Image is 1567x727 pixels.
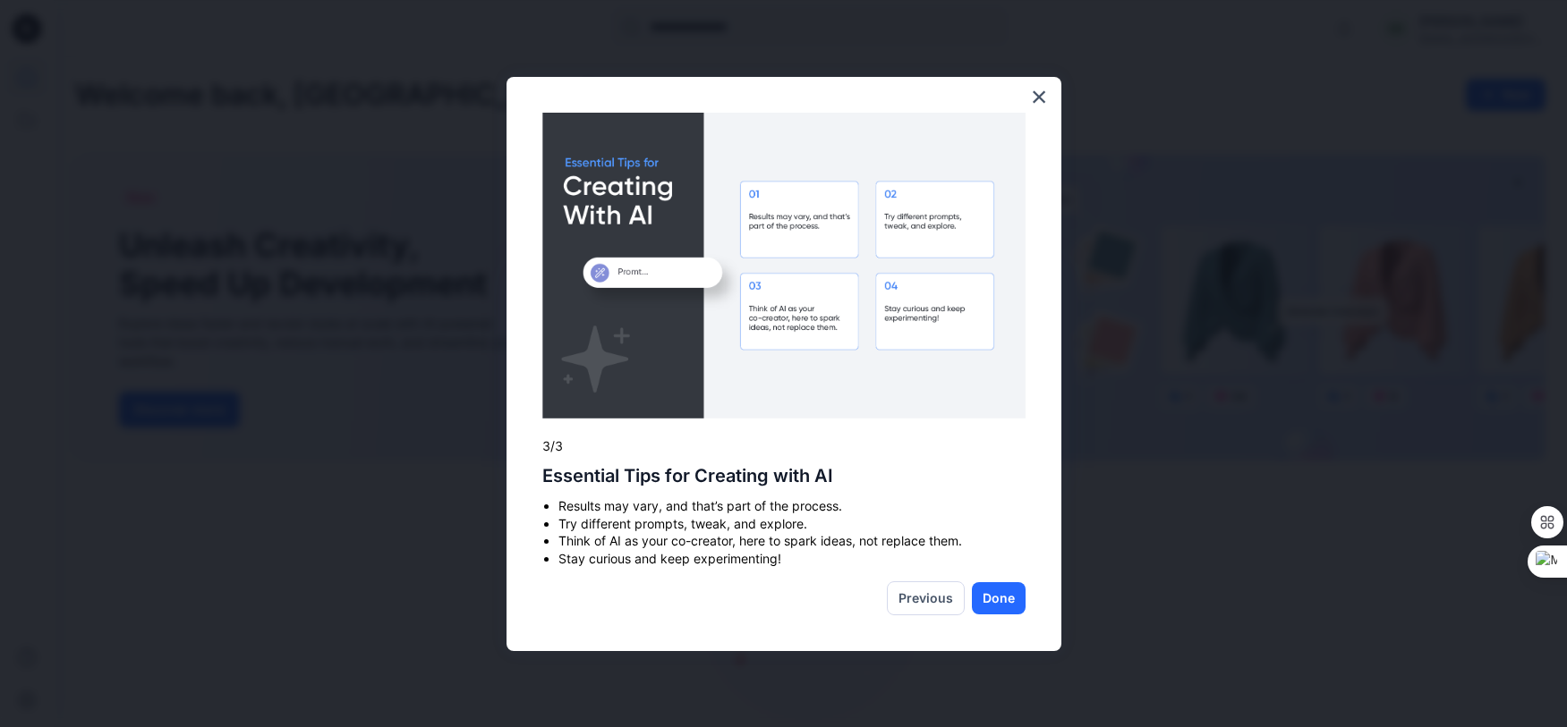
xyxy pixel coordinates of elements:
li: Stay curious and keep experimenting! [558,550,1026,568]
button: Previous [887,581,965,615]
button: Close [1031,82,1048,111]
li: Results may vary, and that’s part of the process. [558,497,1026,515]
h2: Essential Tips for Creating with AI [542,465,1026,486]
li: Think of AI as your co-creator, here to spark ideas, not replace them. [558,532,1026,550]
button: Done [972,582,1026,614]
li: Try different prompts, tweak, and explore. [558,515,1026,533]
p: 3/3 [542,437,1026,455]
